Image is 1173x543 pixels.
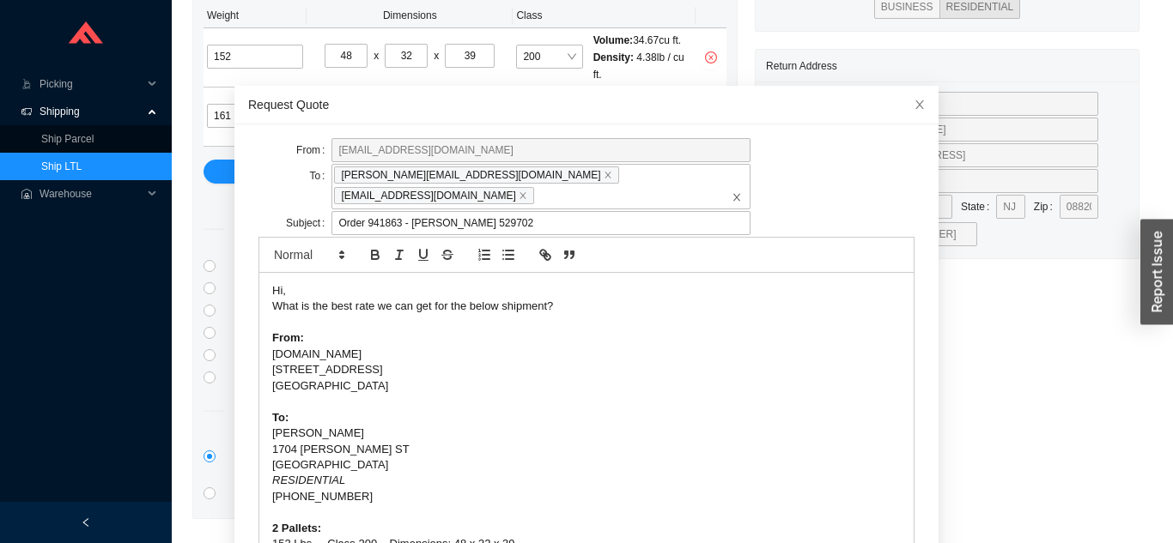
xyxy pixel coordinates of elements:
[272,425,901,441] div: [PERSON_NAME]
[81,517,91,528] span: left
[272,362,901,377] div: [STREET_ADDRESS]
[732,192,742,202] span: close
[286,211,331,235] label: Subject
[881,1,933,13] span: BUSINESS
[604,171,612,179] span: close
[224,219,329,238] span: Direct Services
[335,187,534,204] span: [EMAIL_ADDRESS][DOMAIN_NAME]
[513,3,696,28] th: Class
[272,522,321,534] strong: 2 Pallets:
[40,180,143,208] span: Warehouse
[272,299,901,314] div: What is the best rate we can get for the below shipment?
[272,411,289,424] strong: To:
[41,133,94,145] a: Ship Parcel
[272,489,901,504] div: [PHONE_NUMBER]
[307,3,513,28] th: Dimensions
[40,70,143,98] span: Picking
[335,166,619,184] span: [PERSON_NAME][EMAIL_ADDRESS][DOMAIN_NAME]
[593,34,633,46] span: Volume:
[272,378,901,394] div: [GEOGRAPHIC_DATA]
[766,50,1128,81] div: Return Address
[374,47,379,64] div: x
[593,32,692,49] div: 34.67 cu ft.
[1034,195,1060,219] label: Zip
[204,160,726,184] button: Add Pallet
[248,95,925,114] div: Request Quote
[272,442,901,457] div: 1704 [PERSON_NAME] ST
[272,331,304,344] strong: From:
[914,99,926,111] span: close
[40,98,143,125] span: Shipping
[901,86,939,124] button: Close
[296,138,331,162] label: From
[519,191,527,200] span: close
[272,474,345,486] em: RESIDENTIAL
[272,457,901,473] div: [GEOGRAPHIC_DATA]
[537,186,549,205] input: [PERSON_NAME][EMAIL_ADDRESS][DOMAIN_NAME]close[EMAIL_ADDRESS][DOMAIN_NAME]closeclose
[224,401,328,420] span: Other Services
[41,160,82,172] a: Ship LTL
[593,51,634,63] span: Density:
[523,45,575,68] span: 200
[434,47,439,64] div: x
[325,44,368,68] input: L
[385,44,428,68] input: W
[272,347,901,362] div: [DOMAIN_NAME]
[699,51,723,63] span: close-circle
[593,49,692,83] div: 4.38 lb / cu ft.
[961,195,996,219] label: State
[204,3,307,28] th: Weight
[310,164,332,188] label: To
[699,45,723,69] button: close-circle
[946,1,1014,13] span: RESIDENTIAL
[272,283,901,299] div: Hi,
[445,44,495,68] input: H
